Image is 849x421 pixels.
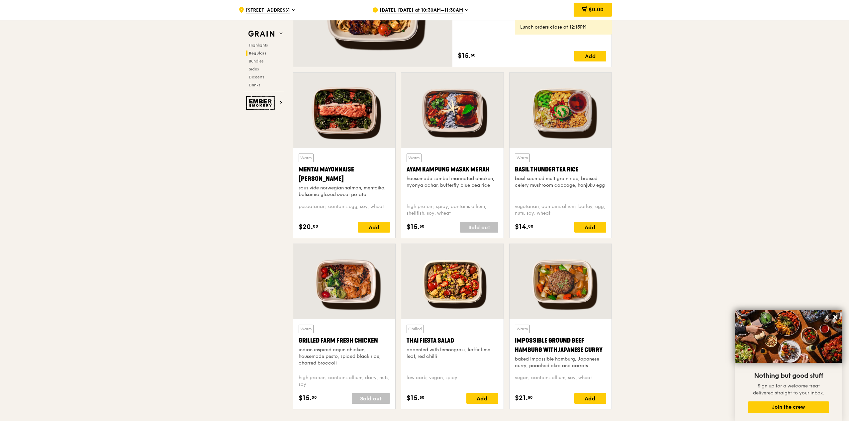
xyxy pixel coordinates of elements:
span: $15. [299,393,312,403]
span: 00 [528,224,533,229]
div: Mentai Mayonnaise [PERSON_NAME] [299,165,390,183]
div: Ayam Kampung Masak Merah [407,165,498,174]
div: Add [466,393,498,404]
div: Sold out [460,222,498,233]
div: Warm [299,154,314,162]
div: accented with lemongrass, kaffir lime leaf, red chilli [407,347,498,360]
div: Add [574,393,606,404]
span: $14. [515,222,528,232]
span: 50 [528,395,533,400]
div: Impossible Ground Beef Hamburg with Japanese Curry [515,336,606,355]
div: indian inspired cajun chicken, housemade pesto, spiced black rice, charred broccoli [299,347,390,367]
span: Bundles [249,59,263,63]
div: baked Impossible hamburg, Japanese curry, poached okra and carrots [515,356,606,369]
div: Basil Thunder Tea Rice [515,165,606,174]
span: $15. [407,222,420,232]
div: basil scented multigrain rice, braised celery mushroom cabbage, hanjuku egg [515,175,606,189]
span: Regulars [249,51,266,55]
img: Ember Smokery web logo [246,96,277,110]
span: 50 [420,224,424,229]
span: 50 [471,53,476,58]
span: Sides [249,67,259,71]
span: $15. [407,393,420,403]
span: $21. [515,393,528,403]
span: Highlights [249,43,268,48]
span: Drinks [249,83,260,87]
span: Desserts [249,75,264,79]
span: Nothing but good stuff [754,372,823,380]
div: high protein, spicy, contains allium, shellfish, soy, wheat [407,203,498,217]
div: Add [358,222,390,233]
span: 50 [420,395,424,400]
div: Warm [515,325,530,333]
div: Chilled [407,325,424,333]
span: [DATE], [DATE] at 10:30AM–11:30AM [380,7,463,14]
span: $0.00 [589,6,604,13]
div: low carb, vegan, spicy [407,374,498,388]
div: vegan, contains allium, soy, wheat [515,374,606,388]
div: Warm [515,154,530,162]
span: Sign up for a welcome treat delivered straight to your inbox. [753,383,824,396]
div: Warm [299,325,314,333]
div: Grilled Farm Fresh Chicken [299,336,390,345]
div: pescatarian, contains egg, soy, wheat [299,203,390,217]
div: Sold out [352,393,390,404]
img: DSC07876-Edit02-Large.jpeg [735,310,842,363]
span: [STREET_ADDRESS] [246,7,290,14]
span: 00 [312,395,317,400]
div: high protein, contains allium, dairy, nuts, soy [299,374,390,388]
span: $15. [458,51,471,61]
span: $20. [299,222,313,232]
span: 00 [313,224,318,229]
button: Close [830,312,841,322]
button: Join the crew [748,401,829,413]
img: Grain web logo [246,28,277,40]
div: Thai Fiesta Salad [407,336,498,345]
div: sous vide norwegian salmon, mentaiko, balsamic glazed sweet potato [299,185,390,198]
div: Lunch orders close at 12:15PM [520,24,607,31]
div: Add [574,222,606,233]
div: Add [574,51,606,61]
div: vegetarian, contains allium, barley, egg, nuts, soy, wheat [515,203,606,217]
div: Warm [407,154,422,162]
div: housemade sambal marinated chicken, nyonya achar, butterfly blue pea rice [407,175,498,189]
